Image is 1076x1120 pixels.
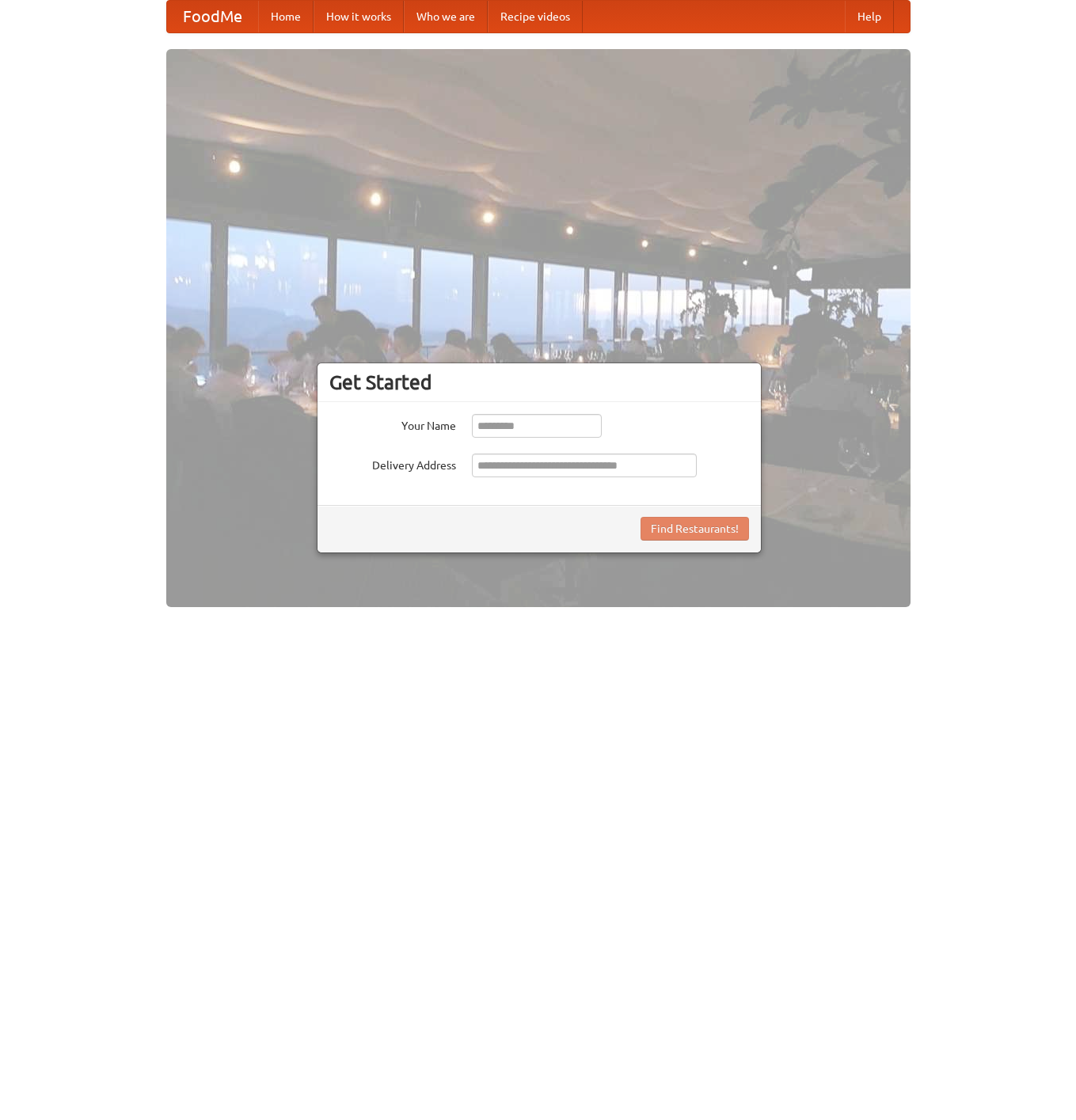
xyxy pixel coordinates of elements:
[167,1,258,32] a: FoodMe
[314,1,404,32] a: How it works
[329,370,749,394] h3: Get Started
[329,414,456,434] label: Your Name
[329,454,456,473] label: Delivery Address
[258,1,314,32] a: Home
[845,1,894,32] a: Help
[641,517,749,541] button: Find Restaurants!
[404,1,488,32] a: Who we are
[488,1,583,32] a: Recipe videos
